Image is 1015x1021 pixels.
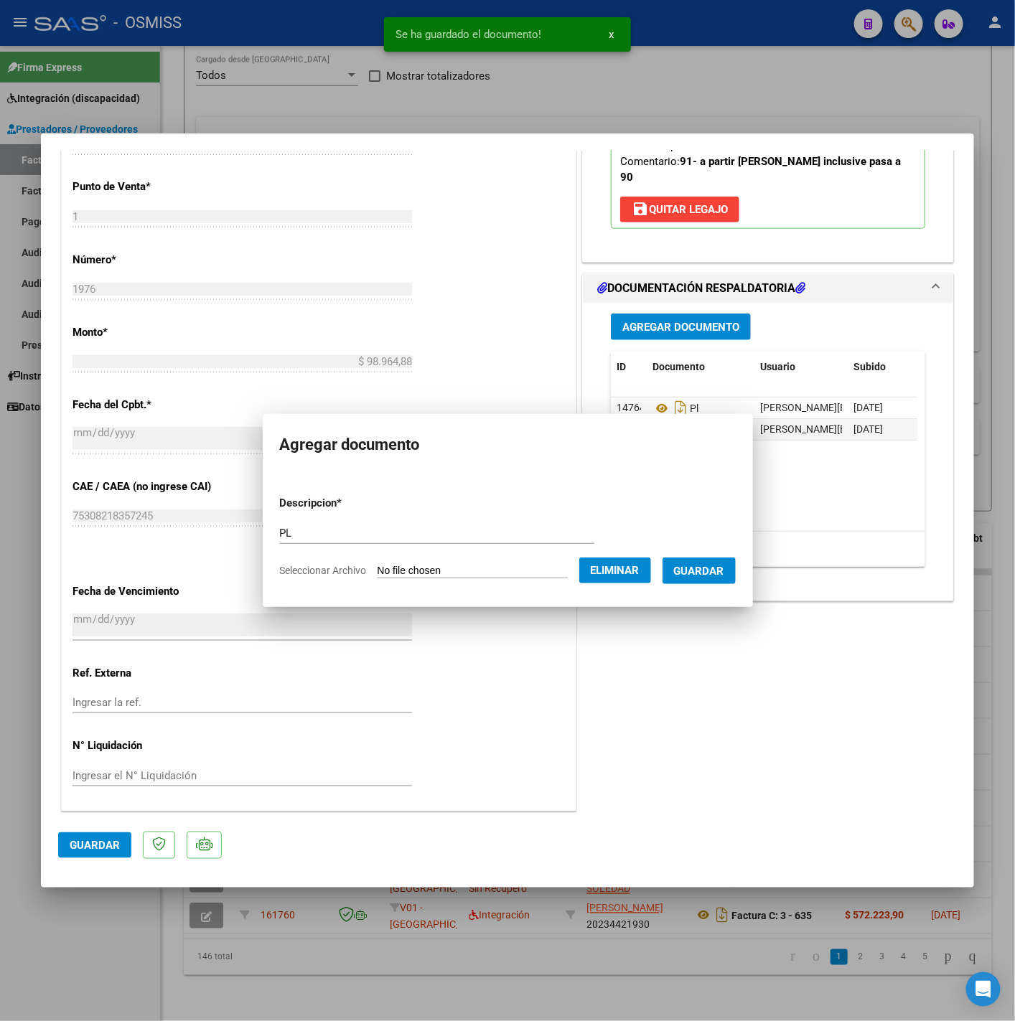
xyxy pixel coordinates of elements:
datatable-header-cell: Subido [848,352,920,382]
span: Pl [652,403,698,414]
span: Comentario: [620,155,901,184]
i: Descargar documento [671,397,690,420]
div: Open Intercom Messenger [966,972,1001,1007]
span: Eliminar [591,564,640,577]
span: Quitar Legajo [632,203,728,216]
p: Número [72,252,220,268]
span: x [609,28,614,41]
button: Guardar [58,832,131,858]
p: Monto [72,324,220,341]
h1: DOCUMENTACIÓN RESPALDATORIA [597,280,805,297]
datatable-header-cell: Documento [647,352,754,382]
p: Descripcion [280,495,417,512]
h2: Agregar documento [280,431,736,458]
button: Guardar [663,557,736,584]
button: Quitar Legajo [620,197,739,222]
span: Usuario [760,361,795,372]
datatable-header-cell: ID [611,352,647,382]
p: Fecha del Cpbt. [72,397,220,413]
button: Eliminar [579,557,651,583]
span: Agregar Documento [622,321,739,334]
p: Punto de Venta [72,179,220,195]
p: N° Liquidación [72,738,220,754]
p: Ref. Externa [72,665,220,682]
span: Seleccionar Archivo [280,565,367,576]
mat-icon: save [632,200,649,217]
span: Guardar [674,565,724,578]
span: Se ha guardado el documento! [396,27,541,42]
mat-expansion-panel-header: DOCUMENTACIÓN RESPALDATORIA [583,274,953,303]
p: CAE / CAEA (no ingrese CAI) [72,479,220,495]
strong: 91- a partir [PERSON_NAME] inclusive pasa a 90 [620,155,901,184]
datatable-header-cell: Usuario [754,352,848,382]
button: Agregar Documento [611,314,751,340]
span: 147643 [617,402,651,413]
span: ID [617,361,626,372]
span: Subido [853,361,886,372]
span: [DATE] [853,402,883,413]
span: Guardar [70,839,120,852]
div: 2 total [611,532,925,568]
div: DOCUMENTACIÓN RESPALDATORIA [583,303,953,601]
p: Fecha de Vencimiento [72,583,220,600]
span: [DATE] [853,423,883,435]
span: Documento [652,361,705,372]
